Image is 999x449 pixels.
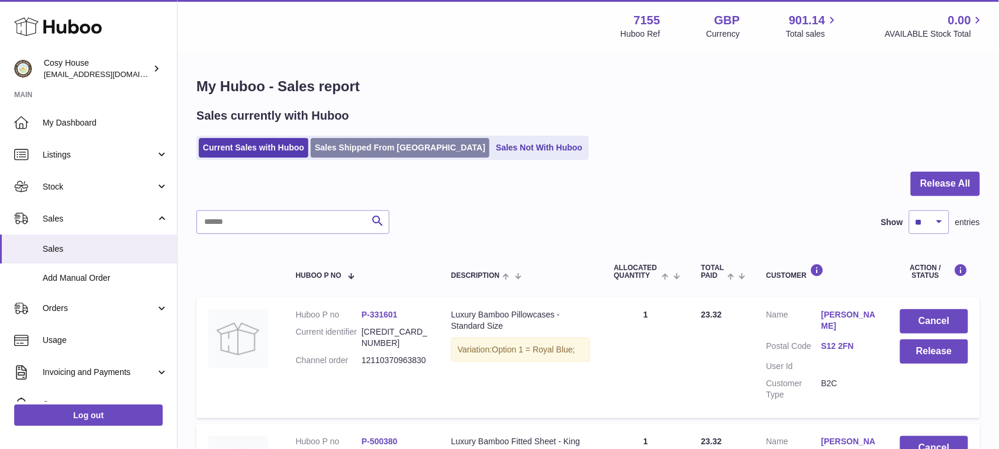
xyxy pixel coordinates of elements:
[786,28,839,40] span: Total sales
[44,69,174,79] span: [EMAIL_ADDRESS][DOMAIN_NAME]
[821,378,876,400] dd: B2C
[311,138,489,158] a: Sales Shipped From [GEOGRAPHIC_DATA]
[362,326,427,349] dd: [CREDIT_CARD_NUMBER]
[296,355,362,366] dt: Channel order
[881,217,903,228] label: Show
[701,264,724,280] span: Total paid
[714,12,740,28] strong: GBP
[43,335,168,346] span: Usage
[885,28,985,40] span: AVAILABLE Stock Total
[196,77,980,96] h1: My Huboo - Sales report
[900,309,968,333] button: Cancel
[208,309,268,368] img: no-photo.jpg
[44,57,150,80] div: Cosy House
[199,138,308,158] a: Current Sales with Huboo
[821,309,876,332] a: [PERSON_NAME]
[451,272,499,280] span: Description
[43,117,168,129] span: My Dashboard
[296,436,362,447] dt: Huboo P no
[911,172,980,196] button: Release All
[955,217,980,228] span: entries
[621,28,660,40] div: Huboo Ref
[786,12,839,40] a: 901.14 Total sales
[43,213,156,224] span: Sales
[900,339,968,364] button: Release
[701,310,722,319] span: 23.32
[766,378,821,400] dt: Customer Type
[948,12,971,28] span: 0.00
[492,138,586,158] a: Sales Not With Huboo
[766,341,821,355] dt: Postal Code
[296,326,362,349] dt: Current identifier
[296,272,341,280] span: Huboo P no
[766,309,821,335] dt: Name
[707,28,740,40] div: Currency
[885,12,985,40] a: 0.00 AVAILABLE Stock Total
[492,345,575,354] span: Option 1 = Royal Blue;
[701,437,722,446] span: 23.32
[789,12,825,28] span: 901.14
[43,303,156,314] span: Orders
[602,297,689,418] td: 1
[362,355,427,366] dd: 12110370963830
[821,341,876,352] a: S12 2FN
[43,367,156,378] span: Invoicing and Payments
[43,272,168,284] span: Add Manual Order
[43,243,168,255] span: Sales
[614,264,659,280] span: ALLOCATED Quantity
[451,309,590,332] div: Luxury Bamboo Pillowcases - Standard Size
[766,264,876,280] div: Customer
[451,338,590,362] div: Variation:
[362,437,398,446] a: P-500380
[14,60,32,78] img: info@wholesomegoods.com
[43,149,156,161] span: Listings
[14,405,163,426] a: Log out
[362,310,398,319] a: P-331601
[296,309,362,320] dt: Huboo P no
[196,108,349,124] h2: Sales currently with Huboo
[43,181,156,193] span: Stock
[900,264,968,280] div: Action / Status
[43,399,168,410] span: Cases
[634,12,660,28] strong: 7155
[766,361,821,372] dt: User Id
